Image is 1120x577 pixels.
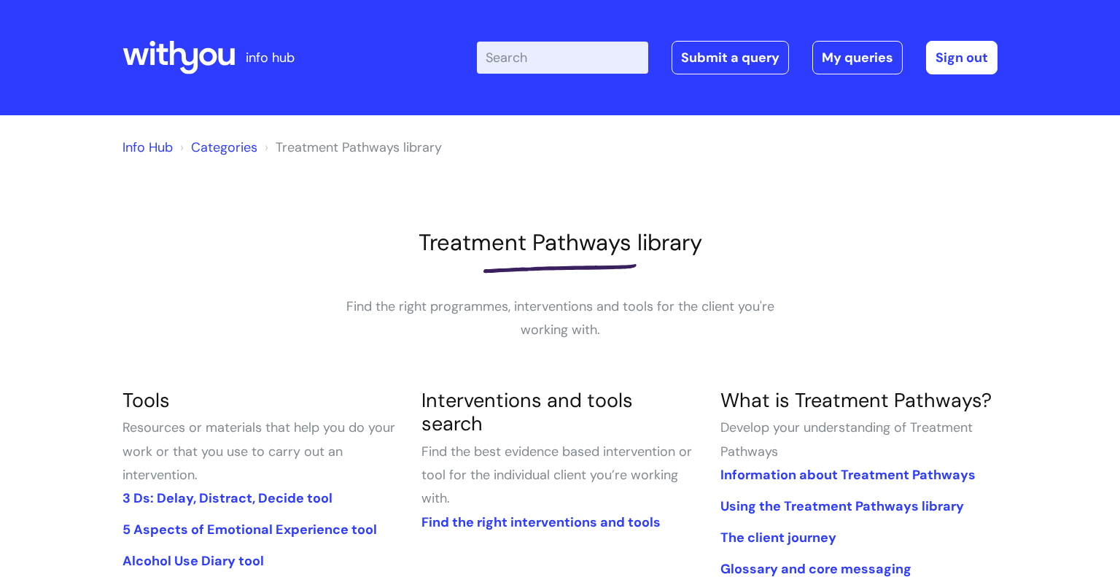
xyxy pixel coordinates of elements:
[122,139,173,156] a: Info Hub
[191,139,257,156] a: Categories
[122,552,264,570] a: Alcohol Use Diary tool
[176,136,257,159] li: Solution home
[246,46,295,69] p: info hub
[720,529,836,546] a: The client journey
[720,497,964,515] a: Using the Treatment Pathways library
[720,387,992,413] a: What is Treatment Pathways?
[812,41,903,74] a: My queries
[122,387,170,413] a: Tools
[122,521,377,538] a: 5 Aspects of Emotional Experience tool
[122,419,395,484] span: Resources or materials that help you do your work or that you use to carry out an intervention.
[421,443,692,508] span: Find the best evidence based intervention or tool for the individual client you’re working with.
[477,41,997,74] div: | -
[720,419,973,460] span: Develop your understanding of Treatment Pathways
[720,466,976,484] a: Information about Treatment Pathways
[122,229,997,256] h1: Treatment Pathways library
[341,295,779,342] p: Find the right programmes, interventions and tools for the client you're working with.
[421,387,633,436] a: Interventions and tools search
[421,514,661,531] a: Find the right interventions and tools
[477,42,648,74] input: Search
[926,41,997,74] a: Sign out
[261,136,442,159] li: Treatment Pathways library
[672,41,789,74] a: Submit a query
[122,489,332,507] a: 3 Ds: Delay, Distract, Decide tool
